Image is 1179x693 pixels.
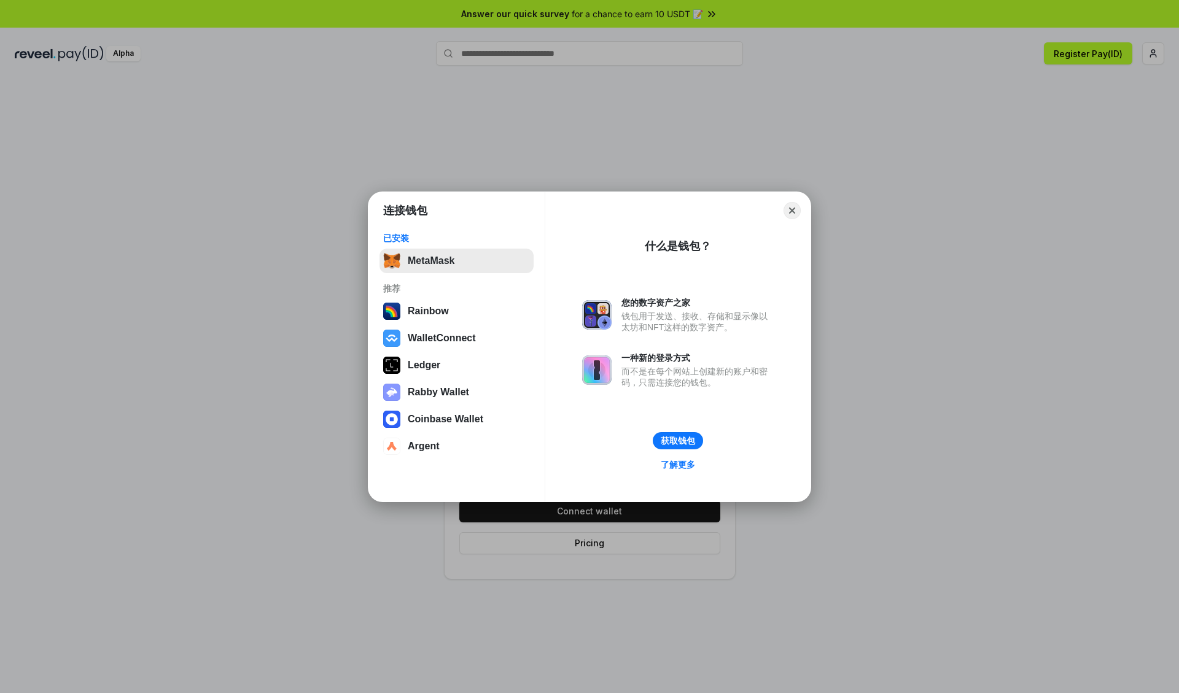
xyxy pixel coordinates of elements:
[383,303,400,320] img: svg+xml,%3Csvg%20width%3D%22120%22%20height%3D%22120%22%20viewBox%3D%220%200%20120%20120%22%20fil...
[383,384,400,401] img: svg+xml,%3Csvg%20xmlns%3D%22http%3A%2F%2Fwww.w3.org%2F2000%2Fsvg%22%20fill%3D%22none%22%20viewBox...
[383,233,530,244] div: 已安装
[408,306,449,317] div: Rainbow
[784,202,801,219] button: Close
[408,441,440,452] div: Argent
[379,299,534,323] button: Rainbow
[379,326,534,350] button: WalletConnect
[621,311,774,333] div: 钱包用于发送、接收、存储和显示像以太坊和NFT这样的数字资产。
[621,352,774,363] div: 一种新的登录方式
[582,300,612,330] img: svg+xml,%3Csvg%20xmlns%3D%22http%3A%2F%2Fwww.w3.org%2F2000%2Fsvg%22%20fill%3D%22none%22%20viewBox...
[408,414,483,425] div: Coinbase Wallet
[383,411,400,428] img: svg+xml,%3Csvg%20width%3D%2228%22%20height%3D%2228%22%20viewBox%3D%220%200%2028%2028%22%20fill%3D...
[383,252,400,269] img: svg+xml,%3Csvg%20fill%3D%22none%22%20height%3D%2233%22%20viewBox%3D%220%200%2035%2033%22%20width%...
[379,434,534,459] button: Argent
[379,407,534,432] button: Coinbase Wallet
[408,360,440,371] div: Ledger
[621,366,774,388] div: 而不是在每个网站上创建新的账户和密码，只需连接您的钱包。
[645,239,711,254] div: 什么是钱包？
[383,203,427,218] h1: 连接钱包
[661,435,695,446] div: 获取钱包
[653,457,702,473] a: 了解更多
[383,330,400,347] img: svg+xml,%3Csvg%20width%3D%2228%22%20height%3D%2228%22%20viewBox%3D%220%200%2028%2028%22%20fill%3D...
[582,355,612,385] img: svg+xml,%3Csvg%20xmlns%3D%22http%3A%2F%2Fwww.w3.org%2F2000%2Fsvg%22%20fill%3D%22none%22%20viewBox...
[383,438,400,455] img: svg+xml,%3Csvg%20width%3D%2228%22%20height%3D%2228%22%20viewBox%3D%220%200%2028%2028%22%20fill%3D...
[379,380,534,405] button: Rabby Wallet
[408,255,454,266] div: MetaMask
[621,297,774,308] div: 您的数字资产之家
[408,333,476,344] div: WalletConnect
[653,432,703,449] button: 获取钱包
[379,353,534,377] button: Ledger
[408,387,469,398] div: Rabby Wallet
[383,357,400,374] img: svg+xml,%3Csvg%20xmlns%3D%22http%3A%2F%2Fwww.w3.org%2F2000%2Fsvg%22%20width%3D%2228%22%20height%3...
[379,249,534,273] button: MetaMask
[383,283,530,294] div: 推荐
[661,459,695,470] div: 了解更多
